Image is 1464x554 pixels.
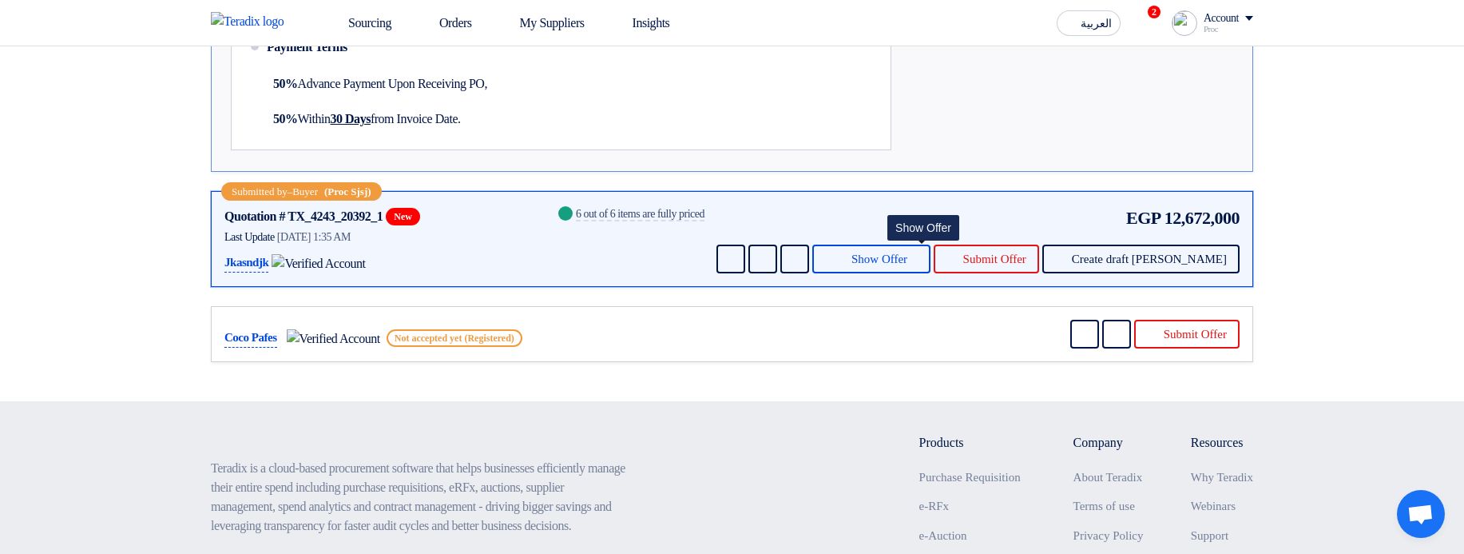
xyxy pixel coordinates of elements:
span: 12,672,000 [1164,205,1240,231]
div: Show Offer [887,215,959,241]
span: Submitted by [232,186,288,197]
a: Support [1191,529,1229,542]
a: About Teradix [1073,471,1143,484]
span: Within from Invoice Date. [273,112,461,126]
a: Sourcing [313,6,404,41]
span: Create draft [PERSON_NAME] [1072,253,1227,265]
button: Show Offer [812,245,930,273]
span: العربية [1081,18,1112,30]
a: Privacy Policy [1073,529,1144,542]
button: Submit Offer [934,245,1039,273]
span: New [386,208,420,225]
div: Open chat [1397,490,1445,538]
div: 6 out of 6 items are fully priced [576,209,704,221]
div: Quotation # TX_4243_20392_1 [224,207,383,226]
span: 2 [1148,6,1160,18]
span: Not accepted yet (Registered) [387,329,522,347]
a: Insights [597,6,683,41]
li: Products [919,433,1026,452]
span: [DATE] 1:35 AM [277,231,351,243]
span: EGP [1126,205,1161,231]
a: Purchase Requisition [919,471,1021,484]
a: Orders [404,6,485,41]
img: profile_test.png [1172,10,1197,36]
li: Company [1073,433,1144,452]
a: Webinars [1191,500,1236,512]
strong: 50% [273,77,298,90]
div: Account [1204,12,1239,26]
span: Show Offer [851,253,907,265]
div: Proc [1204,25,1253,34]
img: Verified Account [287,329,380,349]
a: Why Teradix [1191,471,1253,484]
a: e-RFx [919,500,950,512]
span: Last Update [224,231,275,243]
div: Payment Terms [267,28,865,66]
img: Verified Account [272,254,365,273]
a: e-Auction [919,529,967,542]
b: (Proc Sjsj) [324,186,371,197]
button: العربية [1057,10,1121,36]
div: – [221,182,382,201]
span: Submit Offer [963,253,1026,265]
span: Advance Payment Upon Receiving PO, [273,77,487,90]
button: Submit Offer [1134,320,1240,349]
strong: 50% [273,112,298,126]
p: Jkasndjk [224,253,268,273]
a: Terms of use [1073,500,1135,512]
span: Buyer [292,186,318,197]
img: Teradix logo [211,12,294,31]
li: Resources [1191,433,1253,452]
a: My Suppliers [485,6,597,41]
u: 30 Days [330,112,370,126]
p: Teradix is a cloud-based procurement software that helps businesses efficiently manage their enti... [211,459,628,536]
p: Coco Pafes [224,329,277,348]
button: Create draft [PERSON_NAME] [1042,245,1240,273]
